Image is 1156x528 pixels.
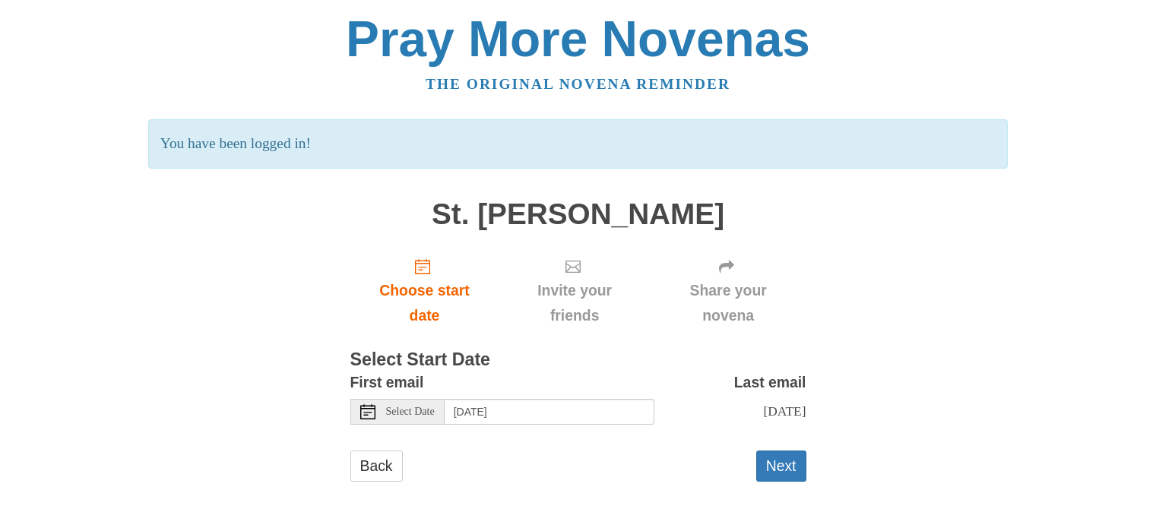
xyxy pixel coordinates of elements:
[350,370,424,395] label: First email
[756,451,806,482] button: Next
[366,278,484,328] span: Choose start date
[350,245,499,336] a: Choose start date
[426,76,730,92] a: The original novena reminder
[651,245,806,336] div: Click "Next" to confirm your start date first.
[666,278,791,328] span: Share your novena
[734,370,806,395] label: Last email
[386,406,435,417] span: Select Date
[148,119,1008,169] p: You have been logged in!
[350,198,806,231] h1: St. [PERSON_NAME]
[350,451,403,482] a: Back
[499,245,650,336] div: Click "Next" to confirm your start date first.
[514,278,635,328] span: Invite your friends
[346,11,810,67] a: Pray More Novenas
[350,350,806,370] h3: Select Start Date
[763,403,806,419] span: [DATE]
